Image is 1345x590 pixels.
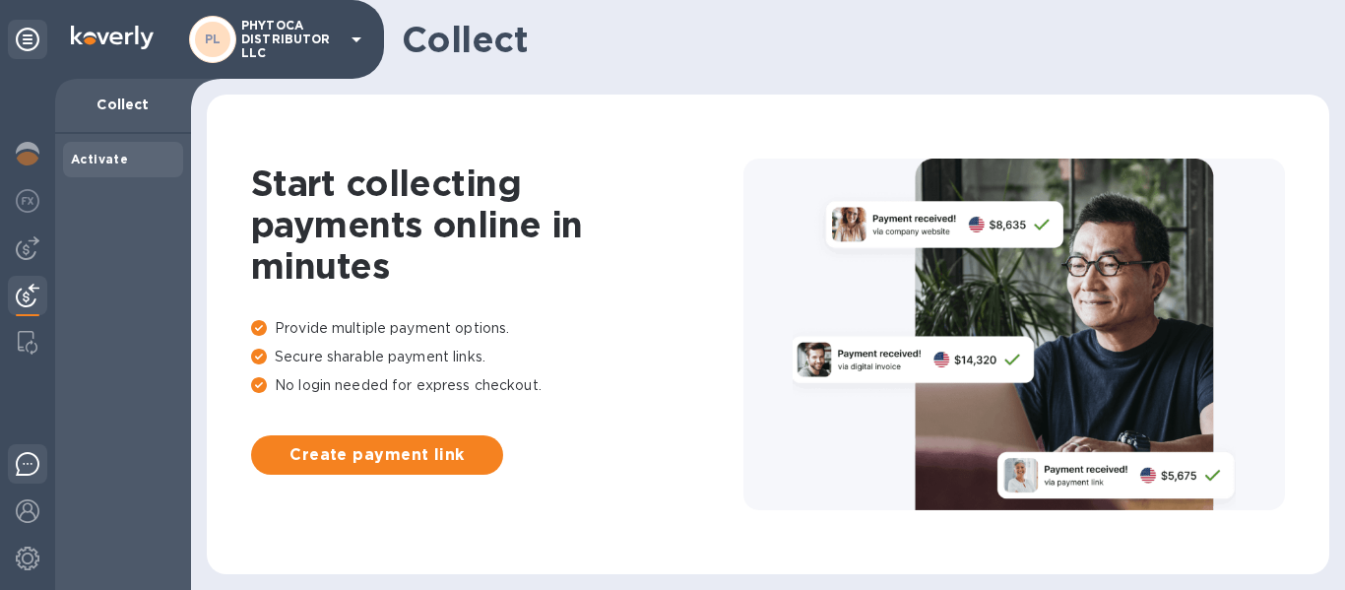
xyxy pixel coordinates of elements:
[251,375,743,396] p: No login needed for express checkout.
[71,95,175,114] p: Collect
[267,443,487,467] span: Create payment link
[251,347,743,367] p: Secure sharable payment links.
[241,19,340,60] p: PHYTOCA DISTRIBUTOR LLC
[205,32,222,46] b: PL
[251,318,743,339] p: Provide multiple payment options.
[71,26,154,49] img: Logo
[402,19,1313,60] h1: Collect
[251,163,743,287] h1: Start collecting payments online in minutes
[16,189,39,213] img: Foreign exchange
[71,152,128,166] b: Activate
[251,435,503,475] button: Create payment link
